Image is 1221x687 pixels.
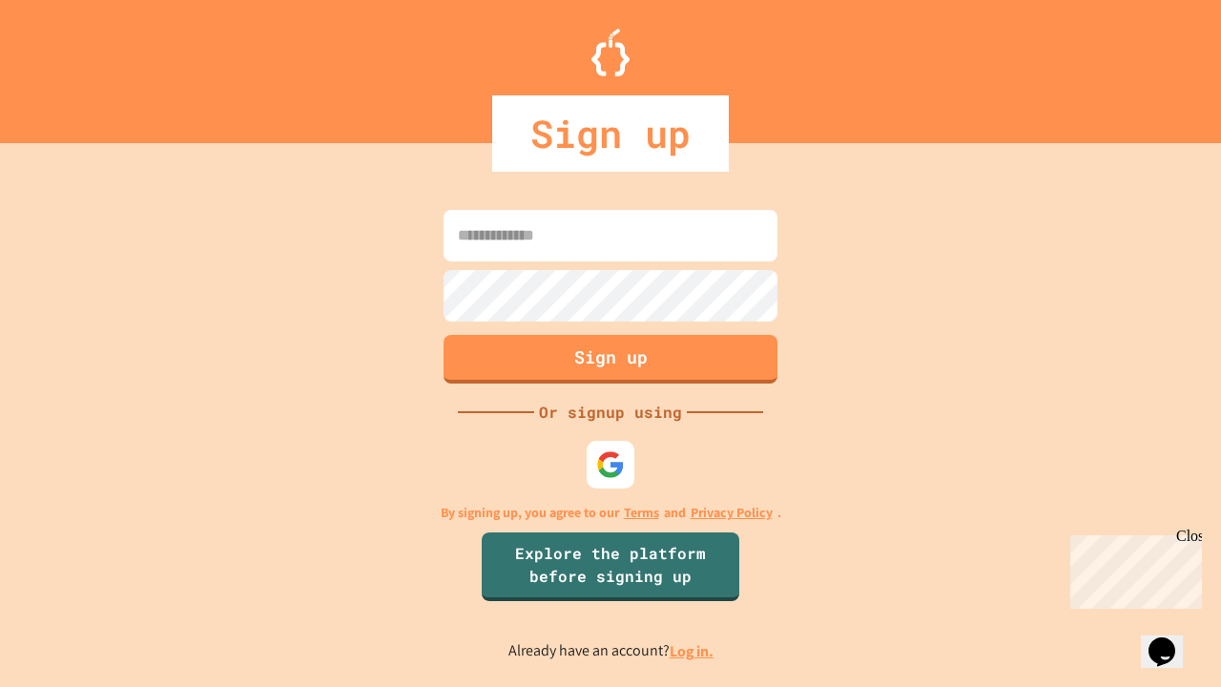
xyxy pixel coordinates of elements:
[670,641,714,661] a: Log in.
[1063,528,1202,609] iframe: chat widget
[624,503,659,523] a: Terms
[534,401,687,424] div: Or signup using
[441,503,781,523] p: By signing up, you agree to our and .
[444,335,777,384] button: Sign up
[1141,611,1202,668] iframe: chat widget
[492,95,729,172] div: Sign up
[482,532,739,601] a: Explore the platform before signing up
[691,503,773,523] a: Privacy Policy
[508,639,714,663] p: Already have an account?
[596,450,625,479] img: google-icon.svg
[8,8,132,121] div: Chat with us now!Close
[591,29,630,76] img: Logo.svg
